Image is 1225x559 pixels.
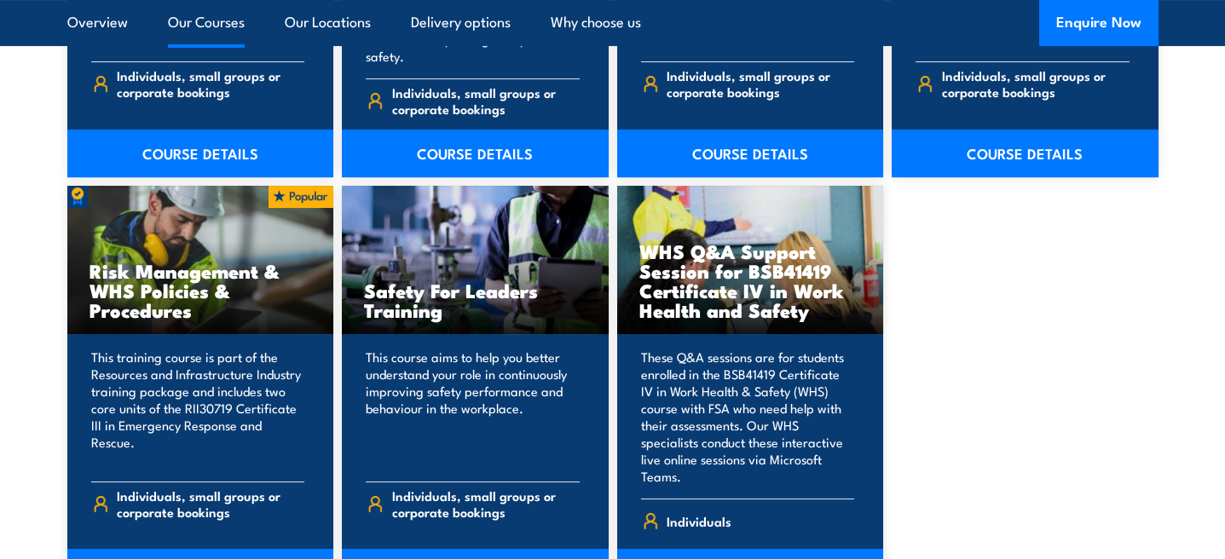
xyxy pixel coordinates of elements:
[90,261,312,320] h3: Risk Management & WHS Policies & Procedures
[342,130,609,177] a: COURSE DETAILS
[392,84,580,117] span: Individuals, small groups or corporate bookings
[392,487,580,520] span: Individuals, small groups or corporate bookings
[364,280,586,320] h3: Safety For Leaders Training
[366,349,580,468] p: This course aims to help you better understand your role in continuously improving safety perform...
[117,487,304,520] span: Individuals, small groups or corporate bookings
[67,130,334,177] a: COURSE DETAILS
[641,349,855,485] p: These Q&A sessions are for students enrolled in the BSB41419 Certificate IV in Work Health & Safe...
[117,67,304,100] span: Individuals, small groups or corporate bookings
[892,130,1159,177] a: COURSE DETAILS
[91,349,305,468] p: This training course is part of the Resources and Infrastructure Industry training package and in...
[942,67,1130,100] span: Individuals, small groups or corporate bookings
[639,241,862,320] h3: WHS Q&A Support Session for BSB41419 Certificate IV in Work Health and Safety
[617,130,884,177] a: COURSE DETAILS
[667,67,854,100] span: Individuals, small groups or corporate bookings
[667,508,731,534] span: Individuals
